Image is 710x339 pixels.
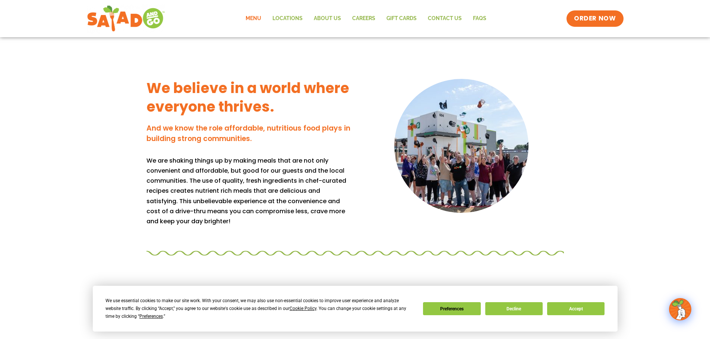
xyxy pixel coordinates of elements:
a: Locations [267,10,308,27]
span: ORDER NOW [574,14,616,23]
button: Decline [485,302,543,315]
img: new-SAG-logo-768×292 [87,4,165,33]
h3: We believe in a world where everyone thrives. [146,79,351,116]
div: Cookie Consent Prompt [93,286,618,332]
a: Careers [347,10,381,27]
span: Preferences [139,314,163,319]
a: About Us [308,10,347,27]
a: GIFT CARDS [381,10,422,27]
h3: Join Our Community [146,285,564,303]
div: Page 2 [146,156,351,226]
a: FAQs [467,10,492,27]
img: wpChatIcon [670,299,691,320]
button: Accept [547,302,605,315]
a: ORDER NOW [567,10,623,27]
h4: And we know the role affordable, nutritious food plays in building strong communities. [146,123,351,144]
img: DSC02078 copy [394,79,528,213]
span: Cookie Policy [290,306,316,311]
p: We are shaking things up by making meals that are not only convenient and affordable, but good fo... [146,156,351,226]
a: Menu [240,10,267,27]
div: We use essential cookies to make our site work. With your consent, we may also use non-essential ... [105,297,414,320]
button: Preferences [423,302,480,315]
nav: Menu [240,10,492,27]
a: Contact Us [422,10,467,27]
